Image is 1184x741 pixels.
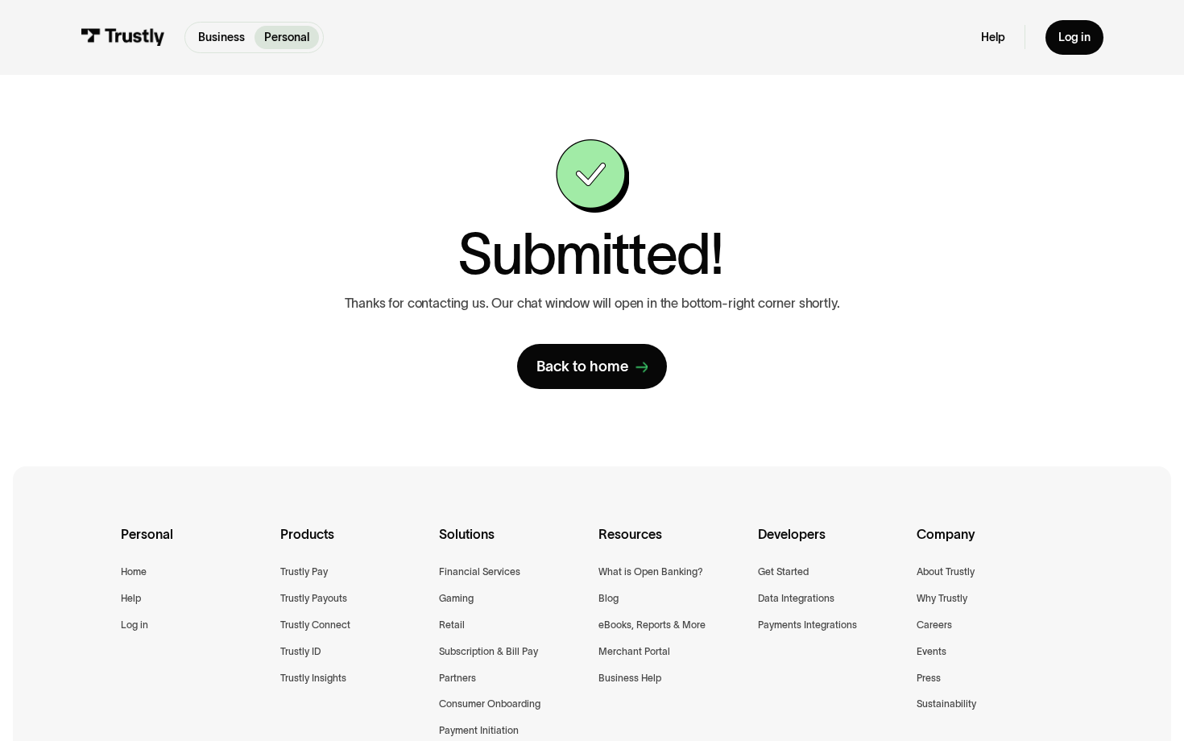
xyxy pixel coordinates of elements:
[81,28,165,46] img: Trustly Logo
[758,617,857,634] a: Payments Integrations
[121,524,267,564] div: Personal
[457,226,723,283] h1: Submitted!
[280,644,321,660] a: Trustly ID
[439,564,520,581] a: Financial Services
[981,30,1005,44] a: Help
[439,722,519,739] a: Payment Initiation
[439,696,540,713] a: Consumer Onboarding
[439,617,465,634] a: Retail
[917,590,967,607] a: Why Trustly
[345,296,840,311] p: Thanks for contacting us. Our chat window will open in the bottom-right corner shortly.
[917,644,946,660] a: Events
[280,590,347,607] a: Trustly Payouts
[188,26,255,49] a: Business
[758,590,834,607] a: Data Integrations
[121,617,148,634] a: Log in
[280,564,328,581] a: Trustly Pay
[758,564,809,581] a: Get Started
[280,617,350,634] a: Trustly Connect
[598,590,619,607] a: Blog
[439,670,476,687] a: Partners
[121,590,141,607] a: Help
[917,617,952,634] a: Careers
[917,564,975,581] a: About Trustly
[917,524,1063,564] div: Company
[917,696,976,713] a: Sustainability
[255,26,319,49] a: Personal
[1058,30,1091,44] div: Log in
[121,564,147,581] a: Home
[198,29,245,46] p: Business
[517,344,668,389] a: Back to home
[598,524,745,564] div: Resources
[280,524,427,564] div: Products
[598,670,661,687] a: Business Help
[280,670,346,687] a: Trustly Insights
[598,617,706,634] a: eBooks, Reports & More
[439,590,474,607] a: Gaming
[439,524,586,564] div: Solutions
[598,564,703,581] a: What is Open Banking?
[264,29,309,46] p: Personal
[758,524,905,564] div: Developers
[536,357,628,376] div: Back to home
[1045,20,1103,55] a: Log in
[917,670,941,687] a: Press
[598,644,670,660] a: Merchant Portal
[439,644,538,660] a: Subscription & Bill Pay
